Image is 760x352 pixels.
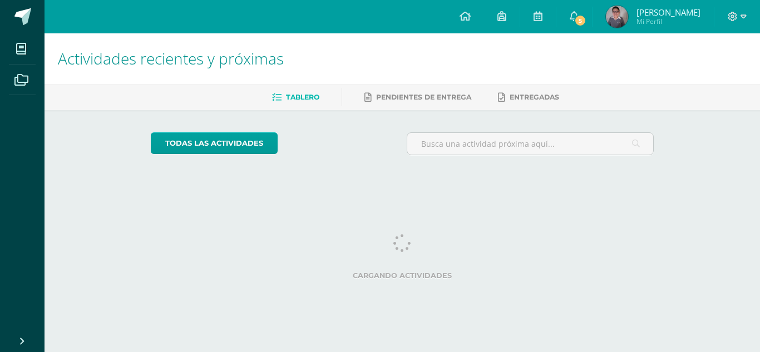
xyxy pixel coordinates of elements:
[636,7,700,18] span: [PERSON_NAME]
[407,133,654,155] input: Busca una actividad próxima aquí...
[510,93,559,101] span: Entregadas
[376,93,471,101] span: Pendientes de entrega
[364,88,471,106] a: Pendientes de entrega
[151,132,278,154] a: todas las Actividades
[272,88,319,106] a: Tablero
[151,271,654,280] label: Cargando actividades
[574,14,586,27] span: 5
[606,6,628,28] img: 1657f0569aa92cb720f1e5638fa2ca11.png
[58,48,284,69] span: Actividades recientes y próximas
[498,88,559,106] a: Entregadas
[286,93,319,101] span: Tablero
[636,17,700,26] span: Mi Perfil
